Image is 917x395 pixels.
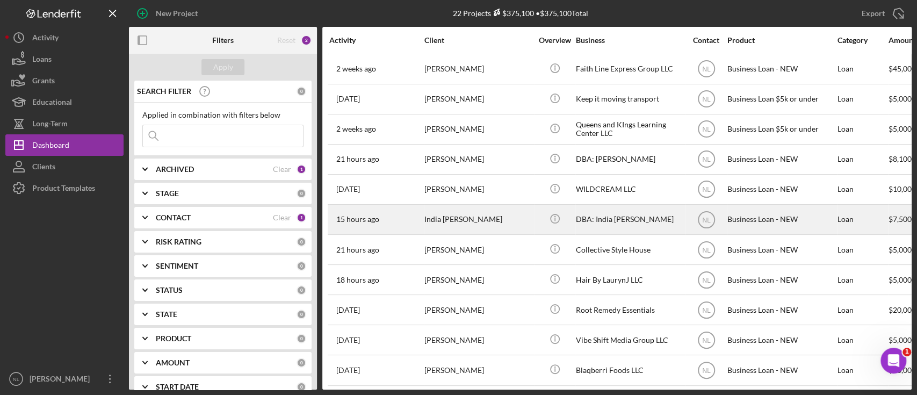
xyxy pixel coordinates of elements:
div: Loan [837,235,887,264]
text: NL [702,306,711,314]
div: 0 [297,237,306,247]
div: Business Loan - NEW [727,296,835,324]
button: Educational [5,91,124,113]
div: Loan [837,85,887,113]
div: 0 [297,358,306,368]
div: Loan [837,356,887,384]
div: Business Loan - NEW [727,55,835,83]
span: $20,000 [889,305,916,314]
div: Grants [32,70,55,94]
b: RISK RATING [156,238,201,246]
text: NL [702,336,711,344]
div: Keep it moving transport [576,85,683,113]
button: Apply [201,59,244,75]
div: Activity [329,36,423,45]
div: [PERSON_NAME] [424,326,532,354]
text: NL [702,126,711,133]
text: NL [702,246,711,254]
text: NL [13,376,20,382]
b: SEARCH FILTER [137,87,191,96]
button: Long-Term [5,113,124,134]
div: Clients [32,156,55,180]
div: [PERSON_NAME] [424,55,532,83]
div: Long-Term [32,113,68,137]
div: Dashboard [32,134,69,159]
div: Applied in combination with filters below [142,111,304,119]
div: Hair By LaurynJ LLC [576,265,683,294]
div: 2 [301,35,312,46]
button: Product Templates [5,177,124,199]
div: 0 [297,334,306,343]
a: Dashboard [5,134,124,156]
text: NL [702,367,711,375]
text: NL [702,96,711,103]
button: Export [851,3,912,24]
div: Business Loan $5k or under [727,85,835,113]
div: Loan [837,145,887,174]
span: $10,000 [889,184,916,193]
div: [PERSON_NAME] [424,356,532,384]
div: [PERSON_NAME] [424,115,532,143]
div: Business [576,36,683,45]
span: 1 [902,348,911,356]
div: 0 [297,285,306,295]
div: Clear [273,165,291,174]
div: Business Loan $5k or under [727,115,835,143]
div: Apply [213,59,233,75]
span: $5,000 [889,245,912,254]
button: Activity [5,27,124,48]
div: Educational [32,91,72,116]
div: Collective Style House [576,235,683,264]
button: Grants [5,70,124,91]
div: Loan [837,175,887,204]
div: Clear [273,213,291,222]
time: 2025-09-10 19:06 [336,366,360,375]
b: STATE [156,310,177,319]
div: Export [862,3,885,24]
div: Contact [686,36,726,45]
div: [PERSON_NAME] [424,296,532,324]
div: $375,100 [491,9,534,18]
b: AMOUNT [156,358,190,367]
div: Loan [837,115,887,143]
div: Business Loan - NEW [727,326,835,354]
div: Loan [837,326,887,354]
span: $50,000 [889,365,916,375]
button: Clients [5,156,124,177]
div: India [PERSON_NAME] [424,205,532,234]
span: $5,000 [889,335,912,344]
div: Business Loan - NEW [727,145,835,174]
button: NL[PERSON_NAME] [5,368,124,390]
div: Product [727,36,835,45]
text: NL [702,186,711,193]
text: NL [702,216,711,224]
div: WILDCREAM LLC [576,175,683,204]
time: 2025-09-15 16:09 [336,185,360,193]
b: SENTIMENT [156,262,198,270]
div: [PERSON_NAME] [424,145,532,174]
time: 2025-09-16 19:29 [336,276,379,284]
div: [PERSON_NAME] [424,235,532,264]
b: STATUS [156,286,183,295]
span: $5,000 [889,124,912,133]
button: New Project [129,3,208,24]
div: Queens and KIngs Learning Center LLC [576,115,683,143]
div: Business Loan - NEW [727,265,835,294]
div: Business Loan - NEW [727,235,835,264]
span: $5,000 [889,275,912,284]
div: Activity [32,27,59,51]
div: 0 [297,189,306,198]
b: CONTACT [156,213,191,222]
time: 2025-09-05 15:13 [336,64,376,73]
div: DBA: [PERSON_NAME] [576,145,683,174]
div: 1 [297,213,306,222]
div: Loan [837,205,887,234]
text: NL [702,156,711,163]
span: $45,000 [889,64,916,73]
div: [PERSON_NAME] [424,265,532,294]
div: Blaqberri Foods LLC [576,356,683,384]
div: Business Loan - NEW [727,205,835,234]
